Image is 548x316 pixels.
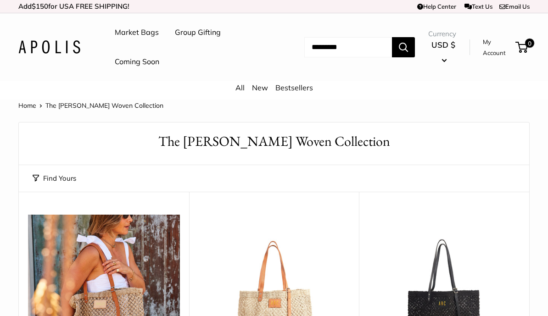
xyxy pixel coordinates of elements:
[392,37,415,57] button: Search
[18,101,36,110] a: Home
[428,28,459,40] span: Currency
[431,40,455,50] span: USD $
[18,100,163,111] nav: Breadcrumb
[275,83,313,92] a: Bestsellers
[516,42,528,53] a: 0
[252,83,268,92] a: New
[417,3,456,10] a: Help Center
[33,172,76,185] button: Find Yours
[45,101,163,110] span: The [PERSON_NAME] Woven Collection
[428,38,459,67] button: USD $
[32,2,48,11] span: $150
[175,26,221,39] a: Group Gifting
[18,40,80,54] img: Apolis
[235,83,245,92] a: All
[464,3,492,10] a: Text Us
[304,37,392,57] input: Search...
[115,55,159,69] a: Coming Soon
[33,132,515,151] h1: The [PERSON_NAME] Woven Collection
[525,39,534,48] span: 0
[483,36,512,59] a: My Account
[115,26,159,39] a: Market Bags
[499,3,530,10] a: Email Us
